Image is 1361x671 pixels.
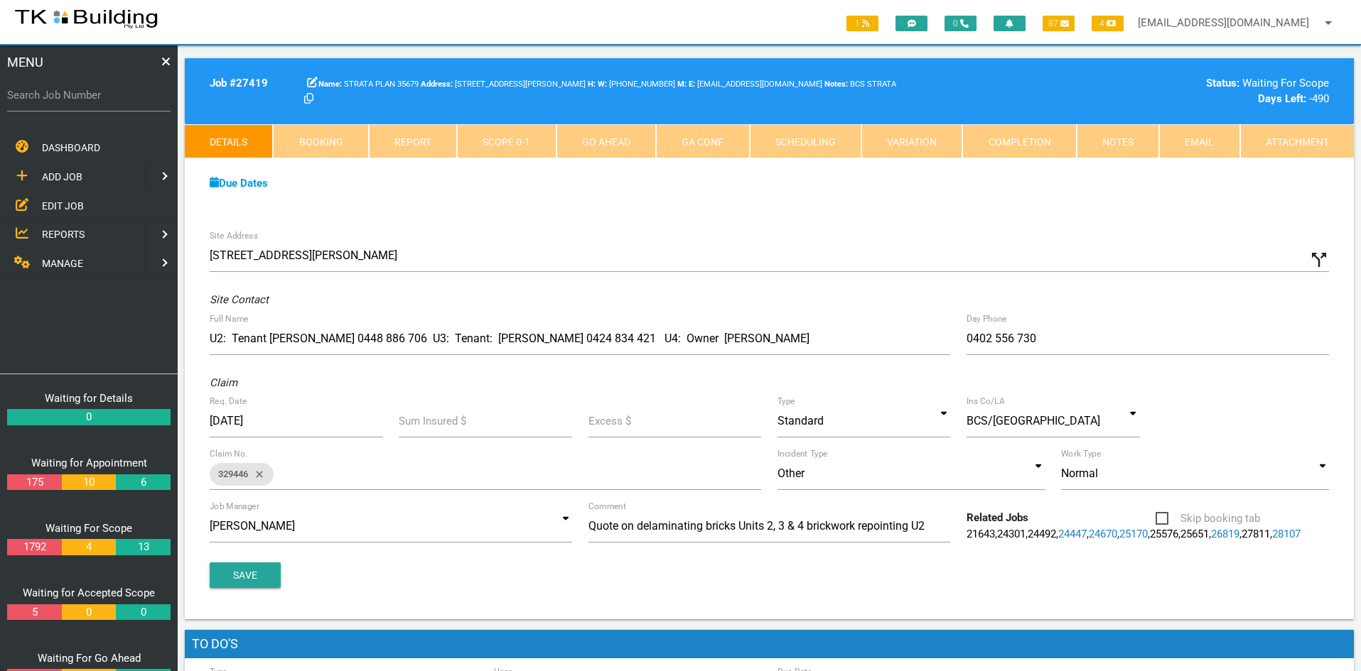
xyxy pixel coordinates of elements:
a: Waiting for Appointment [31,457,147,469]
a: Waiting for Accepted Scope [23,587,155,599]
span: EDIT JOB [42,200,84,211]
a: 28107 [1272,528,1301,540]
a: Attachment [1240,124,1354,158]
b: Status: [1206,77,1239,89]
label: Day Phone [967,312,1007,325]
span: 1 [846,16,878,31]
a: 4 [62,539,116,555]
span: BCS STRATA [824,80,896,89]
button: Save [210,562,281,588]
i: Claim [210,376,237,389]
a: 13 [116,539,170,555]
label: Req. Date [210,395,247,408]
img: s3file [14,7,158,30]
a: 6 [116,474,170,491]
span: DASHBOARD [42,142,100,153]
i: close [248,463,265,486]
b: E: [689,80,695,89]
a: Booking [273,124,368,158]
a: 1792 [7,539,61,555]
label: Claim No. [210,447,248,460]
span: [STREET_ADDRESS][PERSON_NAME] [421,80,586,89]
label: Job Manager [210,500,259,513]
a: 5 [7,604,61,621]
i: Click to show custom address field [1308,249,1330,271]
label: Ins Co/LA [967,395,1005,408]
b: Job # 27419 [210,77,268,89]
a: 25576 [1150,528,1178,540]
b: Days Left: [1258,92,1306,105]
span: 4 [1092,16,1124,31]
a: Waiting For Scope [45,522,132,535]
label: Full Name [210,312,248,325]
a: 25170 [1119,528,1148,540]
a: Click here copy customer information. [304,92,313,105]
div: , , , , , , , , , , [959,510,1148,542]
span: MANAGE [42,258,83,269]
b: Address: [421,80,453,89]
a: 25651 [1180,528,1209,540]
a: 24301 [997,528,1026,540]
label: Incident Type [778,447,827,460]
a: Notes [1077,124,1159,158]
a: Waiting for Details [45,392,133,405]
a: 24670 [1089,528,1117,540]
div: 329446 [210,463,274,486]
label: Excess $ [588,413,631,430]
a: Due Dates [210,177,268,190]
b: W: [598,80,607,89]
a: Scheduling [750,124,861,158]
a: Waiting For Go Ahead [38,652,141,665]
a: Scope 0-1 [457,124,556,158]
span: ADD JOB [42,171,82,182]
a: Email [1159,124,1239,158]
a: 0 [116,604,170,621]
span: REPORTS [42,229,85,240]
span: 87 [1043,16,1075,31]
a: Completion [962,124,1076,158]
a: 175 [7,474,61,491]
a: 24492 [1028,528,1056,540]
b: H: [588,80,596,89]
label: Work Type [1061,447,1101,460]
a: 0 [62,604,116,621]
label: Sum Insured $ [399,413,466,430]
a: Report [369,124,457,158]
a: Variation [861,124,962,158]
label: Comment [588,500,626,513]
a: 0 [7,409,171,425]
a: Details [185,124,273,158]
a: GA Conf [656,124,749,158]
a: 21643 [967,528,995,540]
a: 27811 [1242,528,1270,540]
span: Home Phone [588,80,598,89]
b: Notes: [824,80,848,89]
b: Name: [318,80,342,89]
a: 24447 [1058,528,1087,540]
label: Site Address [210,229,258,242]
a: Go Ahead [556,124,656,158]
div: Waiting For Scope -490 [1061,75,1329,107]
label: Search Job Number [7,87,171,104]
h1: To Do's [185,630,1354,658]
b: Related Jobs [967,511,1028,524]
a: 26819 [1211,528,1239,540]
span: [EMAIL_ADDRESS][DOMAIN_NAME] [689,80,822,89]
a: 10 [62,474,116,491]
span: STRATA PLAN 35679 [318,80,419,89]
span: MENU [7,53,43,72]
b: M: [677,80,687,89]
i: Site Contact [210,293,269,306]
span: 0 [945,16,977,31]
span: BCS STRATA [598,80,675,89]
span: Skip booking tab [1156,510,1260,528]
label: Type [778,395,795,408]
